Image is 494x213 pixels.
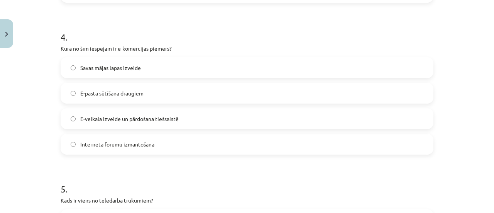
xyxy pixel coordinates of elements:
[61,18,433,42] h1: 4 .
[61,44,433,53] p: Kura no šīm iespējām ir e-komercijas piemērs?
[71,91,76,96] input: E-pasta sūtīšana draugiem
[80,115,179,123] span: E-veikala izveide un pārdošana tiešsaistē
[71,65,76,70] input: Savas mājas lapas izveide
[5,32,8,37] img: icon-close-lesson-0947bae3869378f0d4975bcd49f059093ad1ed9edebbc8119c70593378902aed.svg
[71,116,76,121] input: E-veikala izveide un pārdošana tiešsaistē
[61,196,433,204] p: Kāds ir viens no teledarba trūkumiem?
[61,170,433,194] h1: 5 .
[80,89,144,97] span: E-pasta sūtīšana draugiem
[80,64,141,72] span: Savas mājas lapas izveide
[71,142,76,147] input: Interneta forumu izmantošana
[80,140,154,148] span: Interneta forumu izmantošana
